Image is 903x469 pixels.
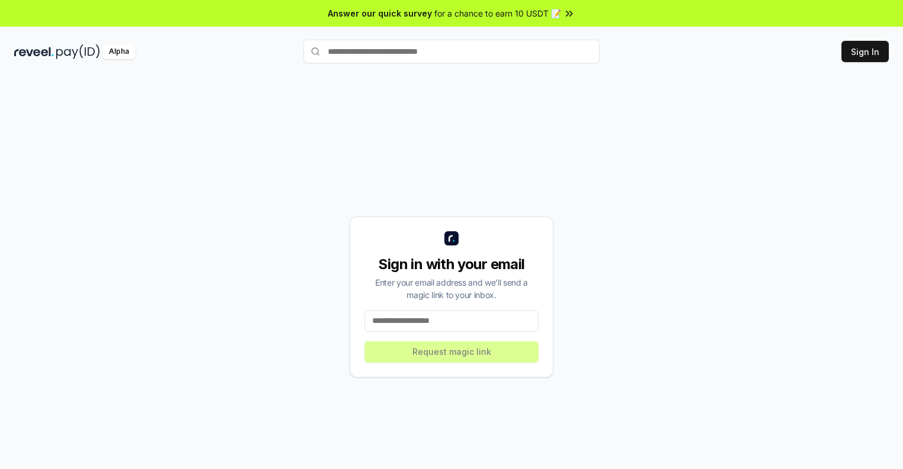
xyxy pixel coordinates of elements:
[14,44,54,59] img: reveel_dark
[365,255,538,274] div: Sign in with your email
[444,231,459,245] img: logo_small
[365,276,538,301] div: Enter your email address and we’ll send a magic link to your inbox.
[434,7,561,20] span: for a chance to earn 10 USDT 📝
[102,44,136,59] div: Alpha
[328,7,432,20] span: Answer our quick survey
[841,41,889,62] button: Sign In
[56,44,100,59] img: pay_id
